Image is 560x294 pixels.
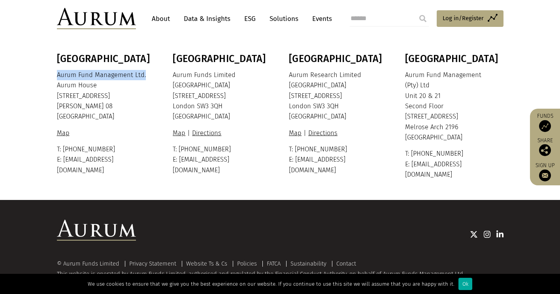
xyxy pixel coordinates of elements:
div: Share [534,138,556,156]
p: T: [PHONE_NUMBER] E: [EMAIL_ADDRESS][DOMAIN_NAME] [173,144,269,175]
a: Map [289,129,304,137]
img: Sign up to our newsletter [539,170,551,181]
img: Instagram icon [484,230,491,238]
a: Map [57,129,72,137]
a: Contact [336,260,356,267]
img: Aurum Logo [57,220,136,241]
p: T: [PHONE_NUMBER] E: [EMAIL_ADDRESS][DOMAIN_NAME] [57,144,153,175]
a: Events [308,11,332,26]
a: Policies [237,260,257,267]
p: Aurum Funds Limited [GEOGRAPHIC_DATA] [STREET_ADDRESS] London SW3 3QH [GEOGRAPHIC_DATA] [173,70,269,122]
h3: [GEOGRAPHIC_DATA] [289,53,385,65]
img: Share this post [539,144,551,156]
a: Funds [534,113,556,132]
input: Submit [415,11,431,26]
p: | [289,128,385,138]
div: This website is operated by Aurum Funds Limited, authorised and regulated by the Financial Conduc... [57,260,503,285]
a: Map [173,129,187,137]
a: About [148,11,174,26]
a: Directions [306,129,339,137]
a: FATCA [267,260,281,267]
a: Website Ts & Cs [186,260,227,267]
a: Data & Insights [180,11,234,26]
a: Directions [190,129,223,137]
a: Sustainability [290,260,326,267]
a: ESG [240,11,260,26]
div: Ok [458,278,472,290]
p: | [173,128,269,138]
div: © Aurum Funds Limited [57,261,123,267]
a: Solutions [266,11,302,26]
h3: [GEOGRAPHIC_DATA] [57,53,153,65]
img: Linkedin icon [496,230,503,238]
p: T: [PHONE_NUMBER] E: [EMAIL_ADDRESS][DOMAIN_NAME] [289,144,385,175]
p: T: [PHONE_NUMBER] E: [EMAIL_ADDRESS][DOMAIN_NAME] [405,149,502,180]
a: Log in/Register [437,10,503,27]
p: Aurum Fund Management (Pty) Ltd Unit 20 & 21 Second Floor [STREET_ADDRESS] Melrose Arch 2196 [GEO... [405,70,502,143]
img: Access Funds [539,120,551,132]
img: Twitter icon [470,230,478,238]
p: Aurum Fund Management Ltd. Aurum House [STREET_ADDRESS] [PERSON_NAME] 08 [GEOGRAPHIC_DATA] [57,70,153,122]
p: Aurum Research Limited [GEOGRAPHIC_DATA] [STREET_ADDRESS] London SW3 3QH [GEOGRAPHIC_DATA] [289,70,385,122]
span: Log in/Register [443,13,484,23]
a: Privacy Statement [129,260,176,267]
h3: [GEOGRAPHIC_DATA] [173,53,269,65]
img: Aurum [57,8,136,29]
a: Sign up [534,162,556,181]
h3: [GEOGRAPHIC_DATA] [405,53,502,65]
